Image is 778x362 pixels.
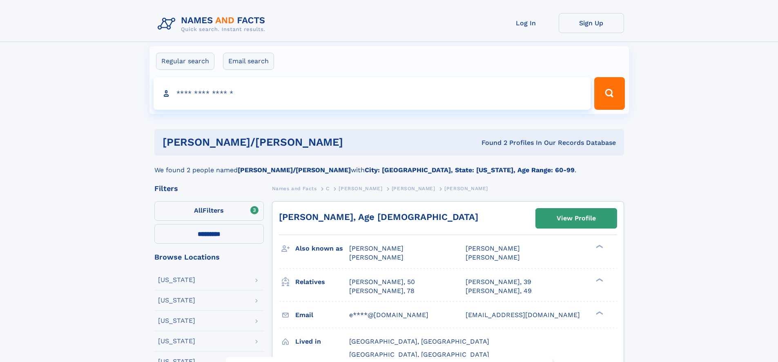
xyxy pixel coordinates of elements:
[163,137,412,147] h1: [PERSON_NAME]/[PERSON_NAME]
[295,308,349,322] h3: Email
[412,138,616,147] div: Found 2 Profiles In Our Records Database
[594,310,604,315] div: ❯
[392,183,435,193] a: [PERSON_NAME]
[466,278,531,286] a: [PERSON_NAME], 39
[594,277,604,282] div: ❯
[349,338,489,345] span: [GEOGRAPHIC_DATA], [GEOGRAPHIC_DATA]
[339,183,382,193] a: [PERSON_NAME]
[349,278,415,286] a: [PERSON_NAME], 50
[326,186,330,191] span: C
[238,166,351,174] b: [PERSON_NAME]/[PERSON_NAME]
[158,318,195,324] div: [US_STATE]
[154,77,591,110] input: search input
[493,13,559,33] a: Log In
[365,166,575,174] b: City: [GEOGRAPHIC_DATA], State: [US_STATE], Age Range: 60-99
[326,183,330,193] a: C
[154,253,264,261] div: Browse Locations
[223,53,274,70] label: Email search
[158,277,195,283] div: [US_STATE]
[154,201,264,221] label: Filters
[444,186,488,191] span: [PERSON_NAME]
[536,209,617,228] a: View Profile
[559,13,624,33] a: Sign Up
[156,53,214,70] label: Regular search
[557,209,596,228] div: View Profile
[279,212,478,222] a: [PERSON_NAME], Age [DEMOGRAPHIC_DATA]
[154,13,272,35] img: Logo Names and Facts
[339,186,382,191] span: [PERSON_NAME]
[466,253,520,261] span: [PERSON_NAME]
[154,185,264,192] div: Filters
[466,286,532,295] a: [PERSON_NAME], 49
[466,311,580,319] span: [EMAIL_ADDRESS][DOMAIN_NAME]
[158,338,195,344] div: [US_STATE]
[154,155,624,175] div: We found 2 people named with .
[295,335,349,349] h3: Lived in
[392,186,435,191] span: [PERSON_NAME]
[594,77,624,110] button: Search Button
[194,207,203,214] span: All
[349,351,489,358] span: [GEOGRAPHIC_DATA], [GEOGRAPHIC_DATA]
[349,244,403,252] span: [PERSON_NAME]
[349,286,415,295] a: [PERSON_NAME], 78
[466,244,520,252] span: [PERSON_NAME]
[295,275,349,289] h3: Relatives
[594,244,604,249] div: ❯
[295,242,349,255] h3: Also known as
[349,253,403,261] span: [PERSON_NAME]
[158,297,195,304] div: [US_STATE]
[272,183,317,193] a: Names and Facts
